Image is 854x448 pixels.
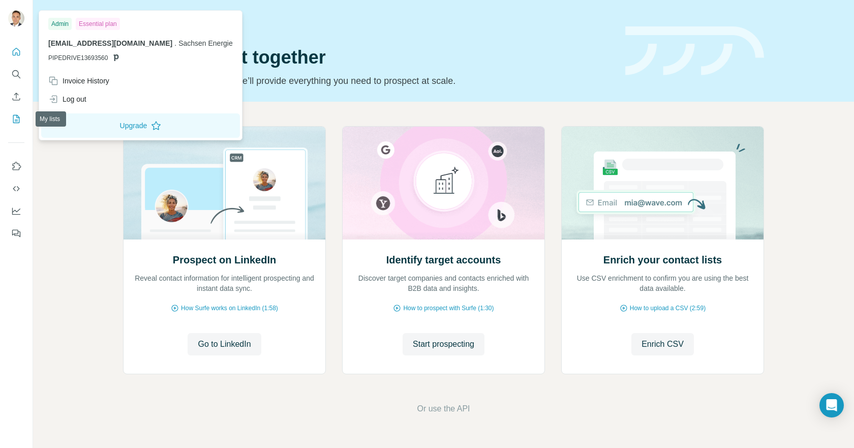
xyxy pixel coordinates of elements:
[603,253,722,267] h2: Enrich your contact lists
[123,74,613,88] p: Pick your starting point and we’ll provide everything you need to prospect at scale.
[76,18,120,30] div: Essential plan
[123,127,326,240] img: Prospect on LinkedIn
[134,273,315,293] p: Reveal contact information for intelligent prospecting and instant data sync.
[8,43,24,61] button: Quick start
[173,253,276,267] h2: Prospect on LinkedIn
[181,304,278,313] span: How Surfe works on LinkedIn (1:58)
[8,180,24,198] button: Use Surfe API
[630,304,706,313] span: How to upload a CSV (2:59)
[123,47,613,68] h1: Let’s prospect together
[188,333,261,355] button: Go to LinkedIn
[41,113,240,138] button: Upgrade
[353,273,534,293] p: Discover target companies and contacts enriched with B2B data and insights.
[48,53,108,63] span: PIPEDRIVE13693560
[413,338,474,350] span: Start prospecting
[625,26,764,76] img: banner
[48,76,109,86] div: Invoice History
[178,39,233,47] span: Sachsen Energie
[819,393,844,417] div: Open Intercom Messenger
[8,202,24,220] button: Dashboard
[631,333,694,355] button: Enrich CSV
[174,39,176,47] span: .
[342,127,545,240] img: Identify target accounts
[561,127,764,240] img: Enrich your contact lists
[8,110,24,128] button: My lists
[8,10,24,26] img: Avatar
[386,253,501,267] h2: Identify target accounts
[403,304,494,313] span: How to prospect with Surfe (1:30)
[572,273,753,293] p: Use CSV enrichment to confirm you are using the best data available.
[8,65,24,83] button: Search
[123,19,613,29] div: Quick start
[417,403,470,415] button: Or use the API
[48,39,172,47] span: [EMAIL_ADDRESS][DOMAIN_NAME]
[642,338,684,350] span: Enrich CSV
[8,224,24,243] button: Feedback
[48,18,72,30] div: Admin
[8,157,24,175] button: Use Surfe on LinkedIn
[48,94,86,104] div: Log out
[403,333,484,355] button: Start prospecting
[198,338,251,350] span: Go to LinkedIn
[8,87,24,106] button: Enrich CSV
